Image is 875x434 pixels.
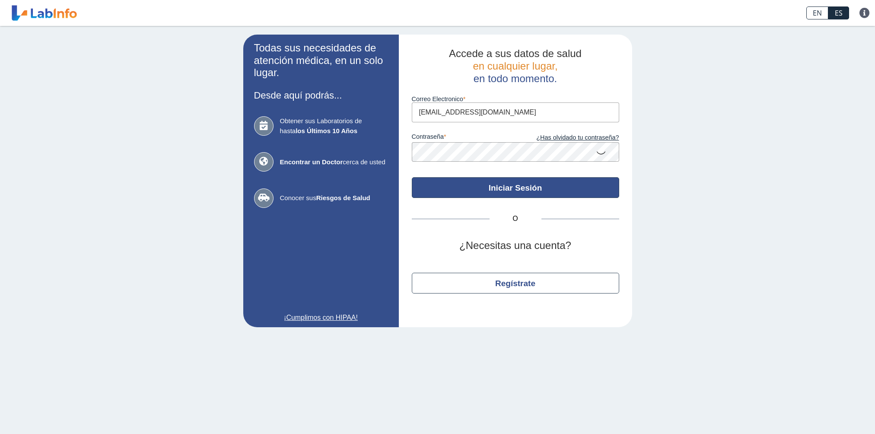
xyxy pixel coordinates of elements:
button: Regístrate [412,273,619,294]
label: Correo Electronico [412,96,619,102]
span: Conocer sus [280,193,388,203]
span: O [490,214,541,224]
h3: Desde aquí podrás... [254,90,388,101]
a: ES [828,6,849,19]
iframe: Help widget launcher [798,400,865,424]
span: en cualquier lugar, [473,60,557,72]
a: ¡Cumplimos con HIPAA! [254,313,388,323]
label: contraseña [412,133,515,143]
a: ¿Has olvidado tu contraseña? [515,133,619,143]
span: Obtener sus Laboratorios de hasta [280,116,388,136]
b: Encontrar un Doctor [280,158,343,166]
span: en todo momento. [474,73,557,84]
a: EN [806,6,828,19]
h2: ¿Necesitas una cuenta? [412,239,619,252]
span: Accede a sus datos de salud [449,48,582,59]
b: los Últimos 10 Años [296,127,357,134]
button: Iniciar Sesión [412,177,619,198]
h2: Todas sus necesidades de atención médica, en un solo lugar. [254,42,388,79]
b: Riesgos de Salud [316,194,370,201]
span: cerca de usted [280,157,388,167]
